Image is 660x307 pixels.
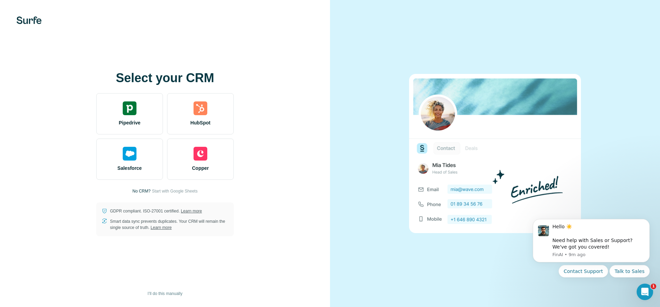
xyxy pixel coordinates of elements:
p: GDPR compliant. ISO-27001 certified. [110,208,202,214]
img: pipedrive's logo [123,101,136,115]
img: Surfe's logo [16,17,42,24]
h1: Select your CRM [96,71,234,85]
img: copper's logo [194,147,207,161]
span: HubSpot [190,119,210,126]
a: Learn more [151,225,172,230]
p: No CRM? [132,188,151,194]
img: none image [409,74,581,233]
span: Pipedrive [119,119,140,126]
span: Salesforce [118,165,142,172]
span: Copper [192,165,209,172]
a: Learn more [181,209,202,213]
iframe: Intercom live chat [637,284,653,300]
img: hubspot's logo [194,101,207,115]
button: Start with Google Sheets [152,188,198,194]
iframe: Intercom notifications message [522,210,660,304]
span: I’ll do this manually [147,290,182,297]
span: 1 [651,284,656,289]
p: Smart data sync prevents duplicates. Your CRM will remain the single source of truth. [110,218,228,231]
img: salesforce's logo [123,147,136,161]
button: I’ll do this manually [143,288,187,299]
